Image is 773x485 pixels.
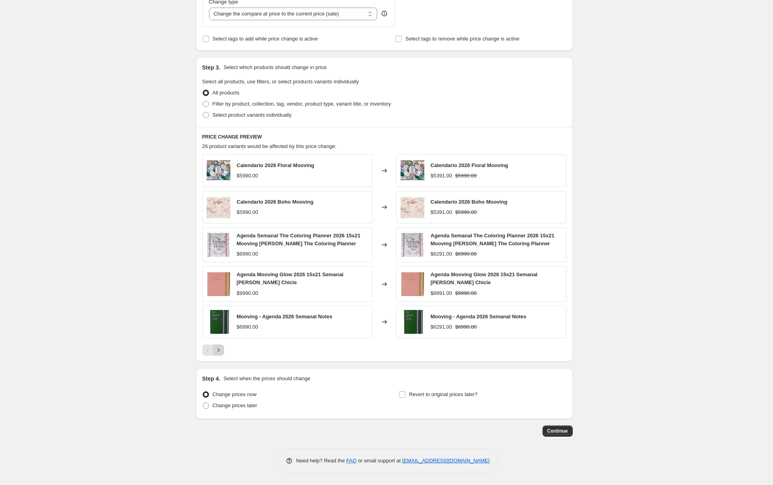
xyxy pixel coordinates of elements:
span: Filter by product, collection, tag, vendor, product type, variant title, or inventory [213,101,391,107]
img: 1079_80x.webp [207,159,230,183]
span: Agenda Mooving Glow 2026 15x21 Semanal [PERSON_NAME] Chicle [237,271,343,285]
span: Calendario 2026 Floral Mooving [431,162,508,168]
span: Continue [547,428,568,434]
span: Calendario 2026 Floral Mooving [237,162,315,168]
span: Change prices later [213,402,257,408]
span: or email support at [357,458,402,464]
h2: Step 3. [202,64,221,71]
h6: PRICE CHANGE PREVIEW [202,134,566,140]
span: Revert to original prices later? [409,391,478,397]
img: 1079_3_80x.webp [207,233,230,257]
p: Select which products should change in price [223,64,326,71]
span: 26 product variants would be affected by this price change: [202,143,337,149]
strike: $5990.00 [455,208,477,216]
div: help [380,10,388,17]
img: 1079_1_80x.webp [401,195,424,219]
strike: $6990.00 [455,323,477,331]
span: Mooving - Agenda 2026 Semanal Notes [237,314,333,319]
a: FAQ [346,458,357,464]
div: $9990.00 [237,289,258,297]
span: Agenda Mooving Glow 2026 15x21 Semanal [PERSON_NAME] Chicle [431,271,537,285]
button: Continue [543,425,573,437]
div: $6291.00 [431,250,452,258]
img: 1079_5_80x.webp [401,272,424,296]
img: 1079_5_80x.webp [207,272,230,296]
span: Calendario 2026 Boho Mooving [431,199,508,205]
div: $6990.00 [237,250,258,258]
span: All products [213,90,240,96]
img: 1079_80x.webp [401,159,424,183]
div: $5391.00 [431,172,452,180]
div: $8991.00 [431,289,452,297]
button: Next [213,345,224,356]
div: $6990.00 [237,323,258,331]
div: $5990.00 [237,172,258,180]
span: Agenda Semanal The Coloring Planner 2026 15x21 Mooving [PERSON_NAME] The Coloring Planner [431,233,554,246]
div: $5990.00 [237,208,258,216]
span: Select all products, use filters, or select products variants individually [202,79,359,85]
img: 1079_1_80x.webp [207,195,230,219]
a: [EMAIL_ADDRESS][DOMAIN_NAME] [402,458,489,464]
p: Select when the prices should change [223,375,310,383]
strike: $9990.00 [455,289,477,297]
strike: $6990.00 [455,250,477,258]
span: Calendario 2026 Boho Mooving [237,199,314,205]
strike: $5990.00 [455,172,477,180]
img: 1079_7_80x.webp [207,310,230,334]
img: 1079_3_80x.webp [401,233,424,257]
div: $6291.00 [431,323,452,331]
span: Change prices now [213,391,257,397]
span: Select product variants individually [213,112,292,118]
span: Need help? Read the [296,458,347,464]
span: Mooving - Agenda 2026 Semanal Notes [431,314,527,319]
nav: Pagination [202,345,224,356]
img: 1079_7_80x.webp [401,310,424,334]
span: Select tags to remove while price change is active [405,36,520,42]
h2: Step 4. [202,375,221,383]
span: Agenda Semanal The Coloring Planner 2026 15x21 Mooving [PERSON_NAME] The Coloring Planner [237,233,361,246]
div: $5391.00 [431,208,452,216]
span: Select tags to add while price change is active [213,36,318,42]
